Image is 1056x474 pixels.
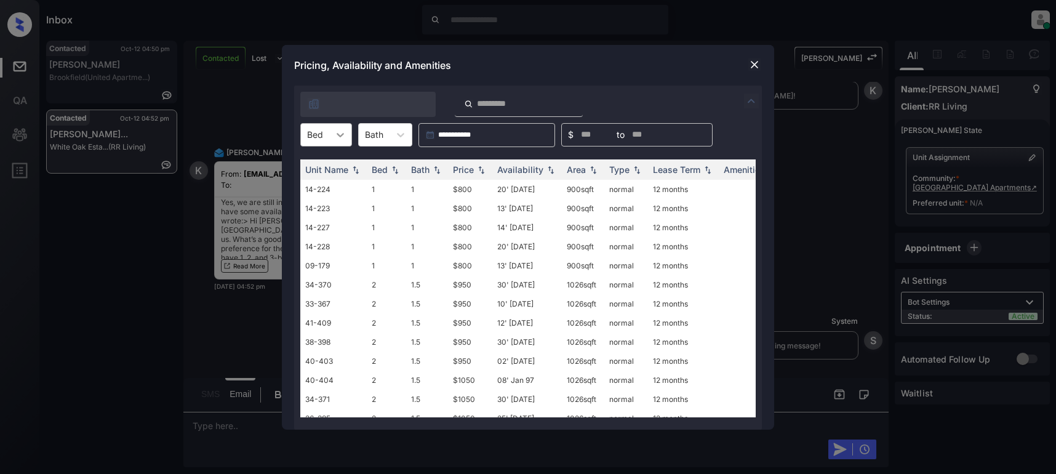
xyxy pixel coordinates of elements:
[367,371,406,390] td: 2
[562,237,604,256] td: 900 sqft
[492,199,562,218] td: 13' [DATE]
[648,294,719,313] td: 12 months
[300,371,367,390] td: 40-404
[562,351,604,371] td: 1026 sqft
[648,199,719,218] td: 12 months
[604,256,648,275] td: normal
[604,371,648,390] td: normal
[464,98,473,110] img: icon-zuma
[648,371,719,390] td: 12 months
[604,390,648,409] td: normal
[406,390,448,409] td: 1.5
[492,390,562,409] td: 30' [DATE]
[300,294,367,313] td: 33-367
[562,409,604,428] td: 1026 sqft
[448,390,492,409] td: $1050
[448,237,492,256] td: $800
[406,256,448,275] td: 1
[448,313,492,332] td: $950
[300,180,367,199] td: 14-224
[492,256,562,275] td: 13' [DATE]
[648,218,719,237] td: 12 months
[300,199,367,218] td: 14-223
[406,237,448,256] td: 1
[367,409,406,428] td: 2
[492,180,562,199] td: 20' [DATE]
[724,164,765,175] div: Amenities
[562,313,604,332] td: 1026 sqft
[282,45,774,86] div: Pricing, Availability and Amenities
[300,390,367,409] td: 34-371
[492,371,562,390] td: 08' Jan 97
[562,332,604,351] td: 1026 sqft
[411,164,430,175] div: Bath
[367,390,406,409] td: 2
[406,275,448,294] td: 1.5
[448,409,492,428] td: $1050
[448,180,492,199] td: $800
[300,409,367,428] td: 36-385
[744,94,759,108] img: icon-zuma
[562,275,604,294] td: 1026 sqft
[453,164,474,175] div: Price
[300,256,367,275] td: 09-179
[604,218,648,237] td: normal
[497,164,543,175] div: Availability
[406,199,448,218] td: 1
[406,409,448,428] td: 1.5
[648,351,719,371] td: 12 months
[492,332,562,351] td: 30' [DATE]
[567,164,586,175] div: Area
[648,180,719,199] td: 12 months
[367,275,406,294] td: 2
[448,371,492,390] td: $1050
[406,218,448,237] td: 1
[448,256,492,275] td: $800
[406,332,448,351] td: 1.5
[492,351,562,371] td: 02' [DATE]
[308,98,320,110] img: icon-zuma
[367,313,406,332] td: 2
[300,275,367,294] td: 34-370
[648,256,719,275] td: 12 months
[492,275,562,294] td: 30' [DATE]
[406,294,448,313] td: 1.5
[300,313,367,332] td: 41-409
[389,165,401,174] img: sorting
[492,237,562,256] td: 20' [DATE]
[702,165,714,174] img: sorting
[431,165,443,174] img: sorting
[492,409,562,428] td: 25' [DATE]
[562,199,604,218] td: 900 sqft
[631,165,643,174] img: sorting
[587,165,599,174] img: sorting
[648,275,719,294] td: 12 months
[604,351,648,371] td: normal
[648,390,719,409] td: 12 months
[448,218,492,237] td: $800
[367,180,406,199] td: 1
[648,237,719,256] td: 12 months
[648,313,719,332] td: 12 months
[475,165,487,174] img: sorting
[367,256,406,275] td: 1
[748,58,761,71] img: close
[562,180,604,199] td: 900 sqft
[604,313,648,332] td: normal
[350,165,362,174] img: sorting
[448,199,492,218] td: $800
[604,237,648,256] td: normal
[604,180,648,199] td: normal
[367,199,406,218] td: 1
[406,371,448,390] td: 1.5
[492,294,562,313] td: 10' [DATE]
[300,351,367,371] td: 40-403
[604,199,648,218] td: normal
[406,351,448,371] td: 1.5
[604,409,648,428] td: normal
[492,313,562,332] td: 12' [DATE]
[367,351,406,371] td: 2
[562,390,604,409] td: 1026 sqft
[448,294,492,313] td: $950
[367,237,406,256] td: 1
